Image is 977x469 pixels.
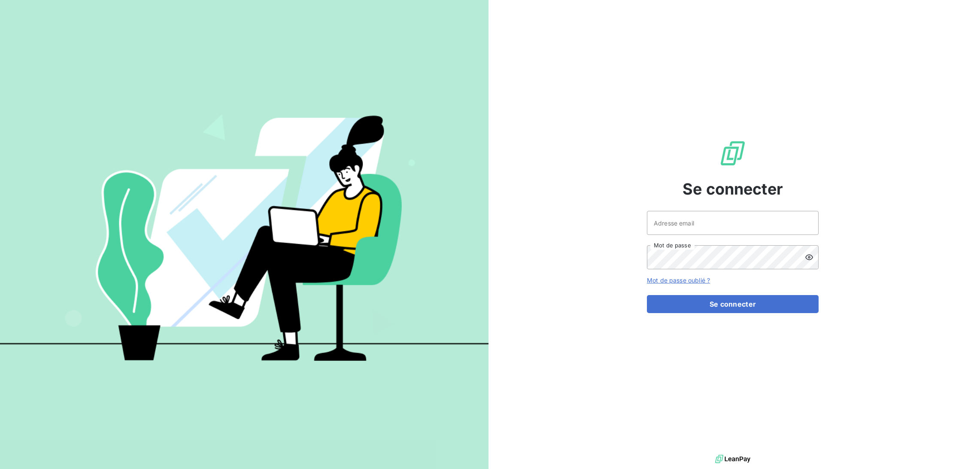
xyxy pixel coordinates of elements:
[647,277,710,284] a: Mot de passe oublié ?
[683,177,783,201] span: Se connecter
[647,211,819,235] input: placeholder
[719,140,746,167] img: Logo LeanPay
[715,453,750,466] img: logo
[647,295,819,313] button: Se connecter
